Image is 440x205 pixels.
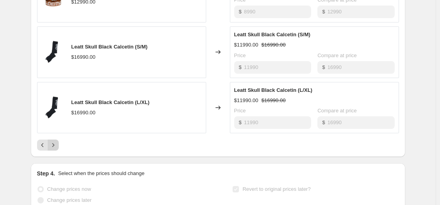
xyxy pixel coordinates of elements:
[37,140,48,151] button: Previous
[47,186,91,192] span: Change prices now
[41,40,65,64] img: C5318_80x.jpg
[58,170,144,177] p: Select when the prices should change
[41,96,65,119] img: C5318_80x.jpg
[234,87,313,93] span: Leatt Skull Black Calcetin (L/XL)
[234,52,246,58] span: Price
[239,119,242,125] span: $
[322,9,325,15] span: $
[71,109,95,117] div: $16990.00
[47,197,92,203] span: Change prices later
[234,41,258,49] div: $11990.00
[261,41,285,49] strike: $16990.00
[239,64,242,70] span: $
[322,64,325,70] span: $
[71,99,150,105] span: Leatt Skull Black Calcetin (L/XL)
[71,44,148,50] span: Leatt Skull Black Calcetin (S/M)
[239,9,242,15] span: $
[317,108,357,114] span: Compare at price
[234,97,258,104] div: $11990.00
[48,140,59,151] button: Next
[234,32,311,37] span: Leatt Skull Black Calcetin (S/M)
[37,170,55,177] h2: Step 4.
[317,52,357,58] span: Compare at price
[37,140,59,151] nav: Pagination
[242,186,311,192] span: Revert to original prices later?
[261,97,285,104] strike: $16990.00
[234,108,246,114] span: Price
[322,119,325,125] span: $
[71,53,95,61] div: $16990.00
